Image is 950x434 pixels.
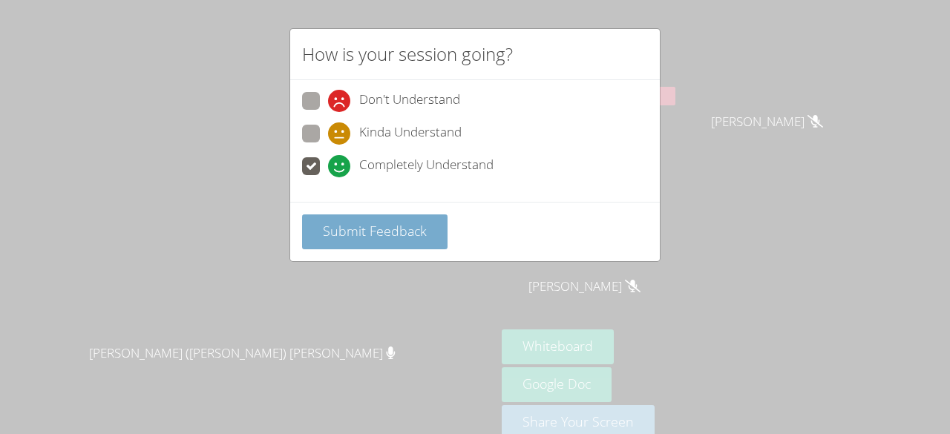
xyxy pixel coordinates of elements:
span: Completely Understand [359,155,494,177]
span: Kinda Understand [359,122,462,145]
span: Submit Feedback [323,222,427,240]
h2: How is your session going? [302,41,513,68]
span: Don't Understand [359,90,460,112]
button: Submit Feedback [302,214,448,249]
